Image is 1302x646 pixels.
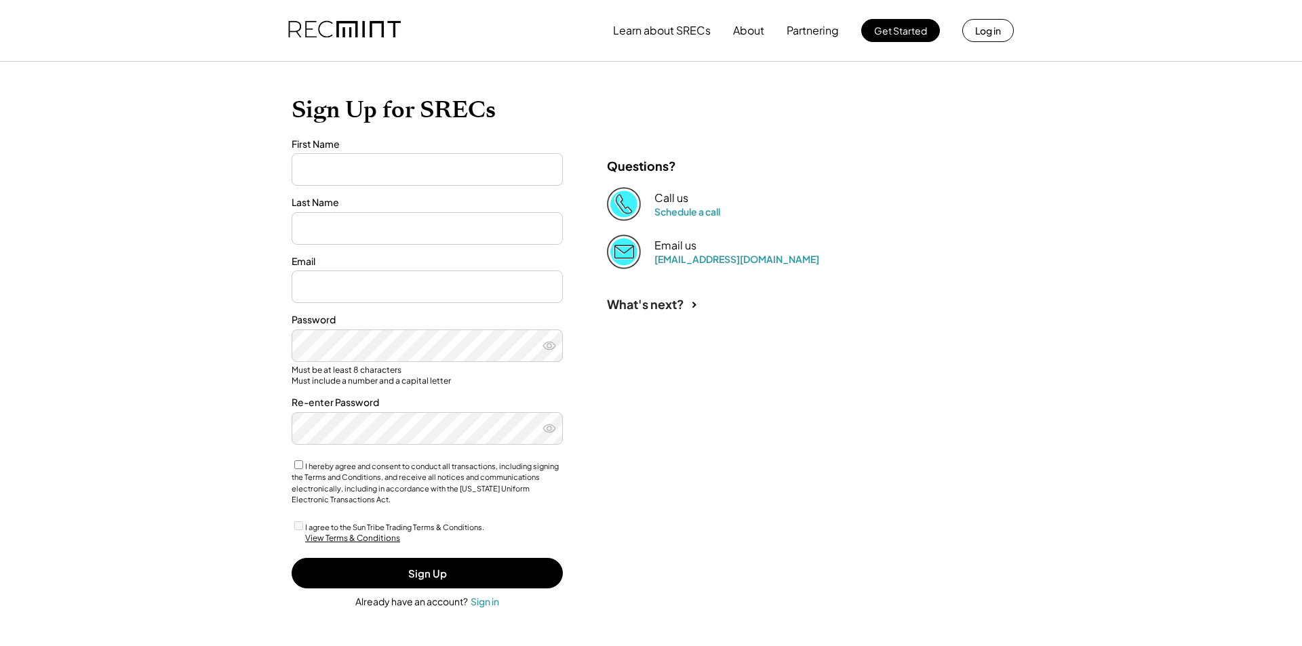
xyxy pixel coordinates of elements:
h1: Sign Up for SRECs [292,96,1010,124]
div: What's next? [607,296,684,312]
button: Get Started [861,19,940,42]
button: Learn about SRECs [613,17,711,44]
label: I hereby agree and consent to conduct all transactions, including signing the Terms and Condition... [292,462,559,504]
button: Log in [962,19,1014,42]
button: Sign Up [292,558,563,588]
div: Last Name [292,196,563,209]
div: Email [292,255,563,268]
a: Schedule a call [654,205,720,218]
div: Call us [654,191,688,205]
div: Password [292,313,563,327]
img: Phone%20copy%403x.png [607,187,641,221]
img: Email%202%403x.png [607,235,641,268]
label: I agree to the Sun Tribe Trading Terms & Conditions. [305,523,484,531]
div: Re-enter Password [292,396,563,409]
button: Partnering [787,17,839,44]
a: [EMAIL_ADDRESS][DOMAIN_NAME] [654,253,819,265]
img: recmint-logotype%403x.png [288,7,401,54]
div: Questions? [607,158,676,174]
div: View Terms & Conditions [305,533,400,544]
div: First Name [292,138,563,151]
div: Sign in [471,595,499,607]
div: Must be at least 8 characters Must include a number and a capital letter [292,365,563,386]
button: About [733,17,764,44]
div: Already have an account? [355,595,468,609]
div: Email us [654,239,696,253]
